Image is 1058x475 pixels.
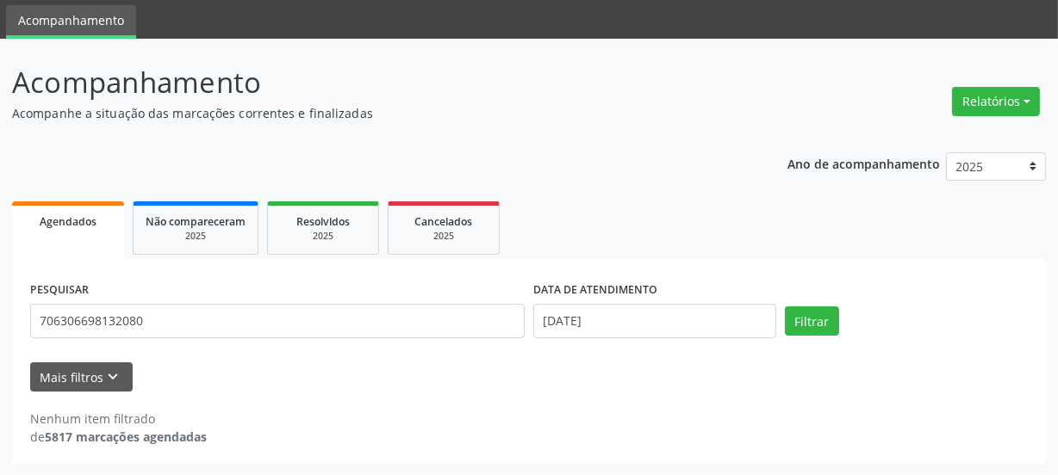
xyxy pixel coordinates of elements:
[30,410,207,428] div: Nenhum item filtrado
[146,230,246,243] div: 2025
[30,428,207,446] div: de
[6,5,136,39] a: Acompanhamento
[280,230,366,243] div: 2025
[952,87,1040,116] button: Relatórios
[12,104,736,122] p: Acompanhe a situação das marcações correntes e finalizadas
[785,306,839,336] button: Filtrar
[45,429,207,445] strong: 5817 marcações agendadas
[12,61,736,104] p: Acompanhamento
[30,304,525,338] input: Nome, CNS
[104,367,123,386] i: keyboard_arrow_down
[533,304,776,338] input: Selecione um intervalo
[415,214,473,229] span: Cancelados
[533,277,657,304] label: DATA DE ATENDIMENTO
[40,214,96,229] span: Agendados
[401,230,487,243] div: 2025
[30,362,133,392] button: Mais filtroskeyboard_arrow_down
[787,152,940,174] p: Ano de acompanhamento
[296,214,350,229] span: Resolvidos
[30,277,89,304] label: PESQUISAR
[146,214,246,229] span: Não compareceram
